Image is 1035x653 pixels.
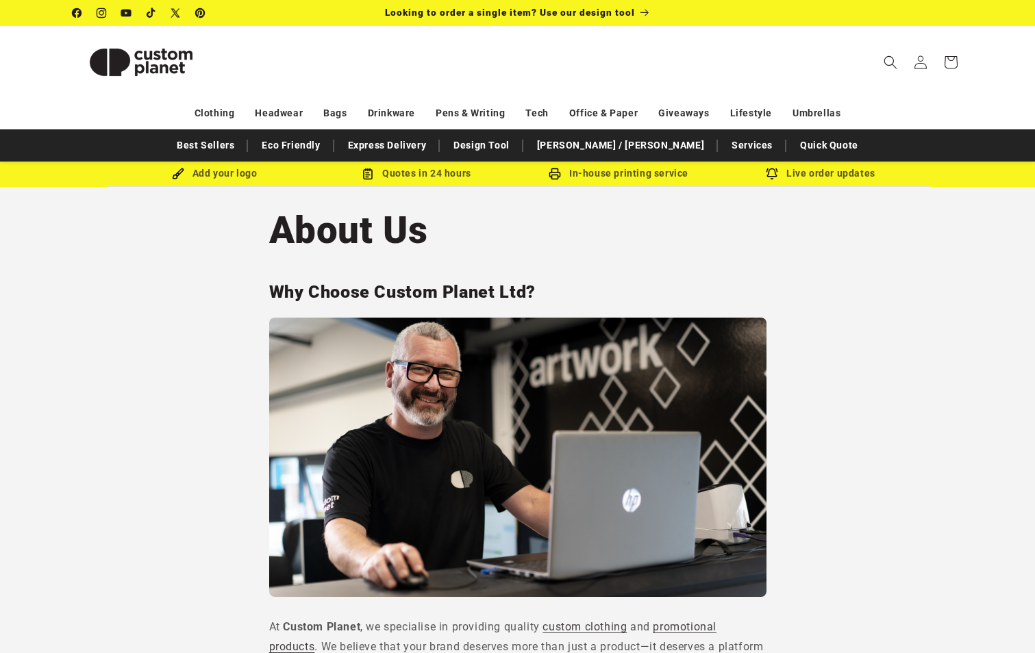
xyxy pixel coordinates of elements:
a: Giveaways [658,101,709,125]
div: Add your logo [114,165,316,182]
img: Order updates [766,168,778,180]
a: [PERSON_NAME] / [PERSON_NAME] [530,133,711,157]
a: Bags [323,101,347,125]
a: Quick Quote [793,133,865,157]
span: Looking to order a single item? Use our design tool [385,7,635,18]
img: Custom Planet [73,31,210,93]
a: Best Sellers [170,133,241,157]
a: Office & Paper [569,101,638,125]
a: Eco Friendly [255,133,327,157]
a: Clothing [195,101,235,125]
a: Lifestyle [730,101,772,125]
div: Quotes in 24 hours [316,165,518,182]
a: custom clothing [543,620,627,633]
div: Live order updates [720,165,922,182]
a: Design Tool [447,133,516,157]
a: Tech [525,101,548,125]
a: Umbrellas [793,101,840,125]
a: Express Delivery [341,133,434,157]
img: Order Updates Icon [362,168,374,180]
strong: Custom Planet [283,620,360,633]
div: In-house printing service [518,165,720,182]
a: Services [725,133,780,157]
img: Brush Icon [172,168,184,180]
a: Drinkware [368,101,415,125]
a: Custom Planet [67,26,214,98]
h1: About Us [269,206,766,254]
a: Pens & Writing [436,101,505,125]
a: Headwear [255,101,303,125]
img: In-house printing [549,168,561,180]
h2: Why Choose Custom Planet Ltd? [269,281,766,303]
summary: Search [875,47,906,77]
